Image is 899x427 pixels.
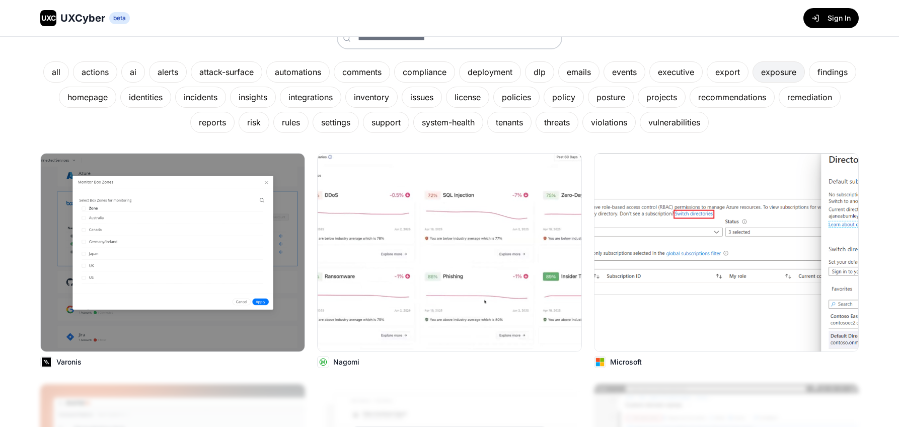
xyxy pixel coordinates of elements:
[121,61,145,83] div: ai
[446,87,489,108] div: license
[43,61,69,83] div: all
[318,154,581,351] img: Image from Nagomi
[149,61,187,83] div: alerts
[120,87,171,108] div: identities
[525,61,554,83] div: dlp
[604,61,645,83] div: events
[779,87,841,108] div: remediation
[649,61,703,83] div: executive
[273,112,309,133] div: rules
[318,357,329,368] img: Nagomi logo
[536,112,578,133] div: threats
[803,8,859,28] button: Sign In
[191,61,262,83] div: attack-surface
[190,112,235,133] div: reports
[394,61,455,83] div: compliance
[266,61,330,83] div: automations
[638,87,686,108] div: projects
[690,87,775,108] div: recommendations
[610,357,642,367] p: Microsoft
[109,12,130,24] span: beta
[459,61,521,83] div: deployment
[640,112,709,133] div: vulnerabilities
[333,357,359,367] p: Nagomi
[402,87,442,108] div: issues
[594,154,858,351] img: Image from Microsoft Defender
[334,61,390,83] div: comments
[313,112,359,133] div: settings
[594,357,606,368] img: Microsoft logo
[413,112,483,133] div: system-health
[544,87,584,108] div: policy
[59,87,116,108] div: homepage
[493,87,540,108] div: policies
[60,11,105,25] span: UXCyber
[56,357,82,367] p: Varonis
[230,87,276,108] div: insights
[41,154,305,351] img: Image from Varonis
[487,112,532,133] div: tenants
[239,112,269,133] div: risk
[558,61,600,83] div: emails
[73,61,117,83] div: actions
[175,87,226,108] div: incidents
[582,112,636,133] div: violations
[345,87,398,108] div: inventory
[753,61,805,83] div: exposure
[41,13,56,23] span: UXC
[41,357,52,368] img: Varonis logo
[809,61,856,83] div: findings
[363,112,409,133] div: support
[707,61,748,83] div: export
[588,87,634,108] div: posture
[280,87,341,108] div: integrations
[40,10,130,26] a: UXCUXCyberbeta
